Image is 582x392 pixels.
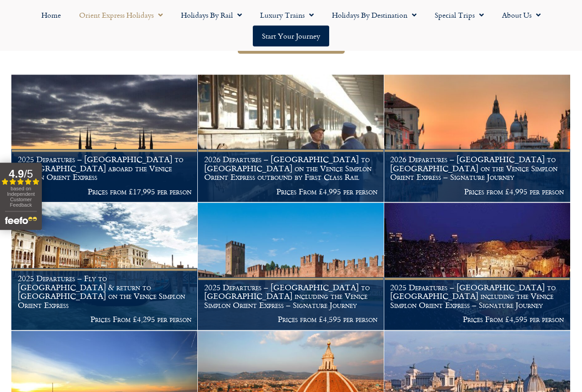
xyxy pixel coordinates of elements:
img: Orient Express Special Venice compressed [384,74,570,202]
p: Prices from £4,595 per person [204,315,378,324]
a: Holidays by Destination [323,5,426,25]
a: Holidays by Rail [172,5,251,25]
a: 2025 Departures – [GEOGRAPHIC_DATA] to [GEOGRAPHIC_DATA] including the Venice Simplon Orient Expr... [384,203,571,330]
a: Special Trips [426,5,493,25]
a: 2025 Departures – [GEOGRAPHIC_DATA] to [GEOGRAPHIC_DATA] aboard the Venice Simplon Orient Express... [11,74,198,202]
h1: 2025 Departures – [GEOGRAPHIC_DATA] to [GEOGRAPHIC_DATA] aboard the Venice Simplon Orient Express [18,155,191,182]
a: Luxury Trains [251,5,323,25]
p: Prices From £4,595 per person [390,315,564,324]
p: Prices from £4,995 per person [390,187,564,196]
nav: Menu [5,5,577,46]
p: Prices from £17,995 per person [18,187,191,196]
h1: 2025 Departures – [GEOGRAPHIC_DATA] to [GEOGRAPHIC_DATA] including the Venice Simplon Orient Expr... [204,283,378,310]
a: Home [32,5,70,25]
a: About Us [493,5,550,25]
h1: 2026 Departures – [GEOGRAPHIC_DATA] to [GEOGRAPHIC_DATA] on the Venice Simplon Orient Express out... [204,155,378,182]
p: Prices From £4,295 per person [18,315,191,324]
h1: 2025 Departures – [GEOGRAPHIC_DATA] to [GEOGRAPHIC_DATA] including the Venice Simplon Orient Expr... [390,283,564,310]
h1: 2025 Departures – Fly to [GEOGRAPHIC_DATA] & return to [GEOGRAPHIC_DATA] on the Venice Simplon Or... [18,274,191,310]
img: venice aboard the Orient Express [11,203,197,330]
a: 2025 Departures – Fly to [GEOGRAPHIC_DATA] & return to [GEOGRAPHIC_DATA] on the Venice Simplon Or... [11,203,198,330]
a: 2026 Departures – [GEOGRAPHIC_DATA] to [GEOGRAPHIC_DATA] on the Venice Simplon Orient Express out... [198,74,384,202]
a: Start your Journey [253,25,329,46]
a: 2026 Departures – [GEOGRAPHIC_DATA] to [GEOGRAPHIC_DATA] on the Venice Simplon Orient Express – S... [384,74,571,202]
p: Prices From £4,995 per person [204,187,378,196]
a: Orient Express Holidays [70,5,172,25]
h1: 2026 Departures – [GEOGRAPHIC_DATA] to [GEOGRAPHIC_DATA] on the Venice Simplon Orient Express – S... [390,155,564,182]
a: 2025 Departures – [GEOGRAPHIC_DATA] to [GEOGRAPHIC_DATA] including the Venice Simplon Orient Expr... [198,203,384,330]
